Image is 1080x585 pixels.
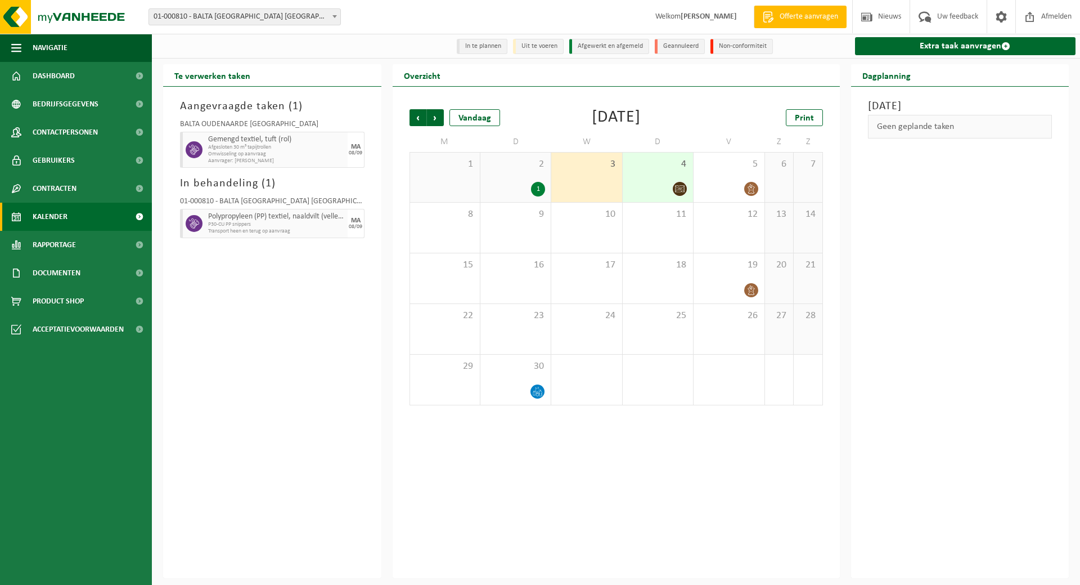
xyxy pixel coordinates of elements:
span: Product Shop [33,287,84,315]
span: 15 [416,259,474,271]
span: Contracten [33,175,76,203]
span: 14 [799,208,816,221]
span: Gebruikers [33,146,75,175]
div: MA [351,144,361,150]
span: 28 [799,310,816,322]
span: 27 [771,310,787,322]
h3: Aangevraagde taken ( ) [180,98,364,115]
span: 10 [557,208,616,221]
span: Documenten [33,259,80,287]
td: Z [765,132,794,152]
div: Geen geplande taken [868,115,1052,139]
td: D [480,132,551,152]
td: M [409,132,480,152]
div: 01-000810 - BALTA [GEOGRAPHIC_DATA] [GEOGRAPHIC_DATA] - [GEOGRAPHIC_DATA] [180,198,364,209]
span: 7 [799,158,816,171]
span: Vorige [409,109,426,126]
span: 26 [699,310,758,322]
span: 01-000810 - BALTA OUDENAARDE NV - OUDENAARDE [148,8,341,25]
a: Offerte aanvragen [754,6,847,28]
div: MA [351,217,361,224]
span: 29 [416,360,474,373]
div: 1 [531,182,545,197]
span: 17 [557,259,616,271]
h3: In behandeling ( ) [180,175,364,192]
li: Uit te voeren [513,39,564,54]
span: Dashboard [33,62,75,90]
span: 4 [628,158,687,171]
span: Bedrijfsgegevens [33,90,98,118]
h2: Dagplanning [851,64,922,86]
span: 9 [486,208,545,221]
td: V [694,132,764,152]
span: Aanvrager: [PERSON_NAME] [208,158,345,164]
span: Offerte aanvragen [777,11,841,23]
span: 13 [771,208,787,221]
span: Polypropyleen (PP) textiel, naaldvilt (vellen / linten) [208,212,345,221]
span: 22 [416,310,474,322]
h3: [DATE] [868,98,1052,115]
span: Volgende [427,109,444,126]
span: 12 [699,208,758,221]
span: Print [795,114,814,123]
span: Omwisseling op aanvraag [208,151,345,158]
td: D [623,132,694,152]
span: 18 [628,259,687,271]
span: 24 [557,310,616,322]
span: 30 [486,360,545,373]
span: 1 [416,158,474,171]
span: P30-CU PP snippers [208,221,345,228]
span: Afgesloten 30 m³ tapijtrollen [208,144,345,151]
span: 8 [416,208,474,221]
span: 20 [771,259,787,271]
span: Navigatie [33,34,67,62]
li: Geannuleerd [655,39,705,54]
span: 16 [486,259,545,271]
li: In te plannen [457,39,507,54]
span: 01-000810 - BALTA OUDENAARDE NV - OUDENAARDE [149,9,340,25]
a: Print [786,109,823,126]
span: 21 [799,259,816,271]
div: 08/09 [349,224,362,230]
li: Non-conformiteit [710,39,773,54]
td: Z [794,132,822,152]
span: 1 [265,178,272,189]
strong: [PERSON_NAME] [681,12,737,21]
div: Vandaag [449,109,500,126]
h2: Overzicht [393,64,452,86]
div: BALTA OUDENAARDE [GEOGRAPHIC_DATA] [180,120,364,132]
li: Afgewerkt en afgemeld [569,39,649,54]
span: 6 [771,158,787,171]
span: 23 [486,310,545,322]
span: Acceptatievoorwaarden [33,315,124,343]
h2: Te verwerken taken [163,64,262,86]
span: 3 [557,158,616,171]
div: 08/09 [349,150,362,156]
span: Contactpersonen [33,118,98,146]
span: 25 [628,310,687,322]
td: W [551,132,622,152]
span: Kalender [33,203,67,231]
span: 19 [699,259,758,271]
div: [DATE] [592,109,641,126]
span: 5 [699,158,758,171]
span: Rapportage [33,231,76,259]
span: 11 [628,208,687,221]
span: Gemengd textiel, tuft (rol) [208,135,345,144]
span: 2 [486,158,545,171]
a: Extra taak aanvragen [855,37,1076,55]
span: 1 [292,101,299,112]
span: Transport heen en terug op aanvraag [208,228,345,235]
